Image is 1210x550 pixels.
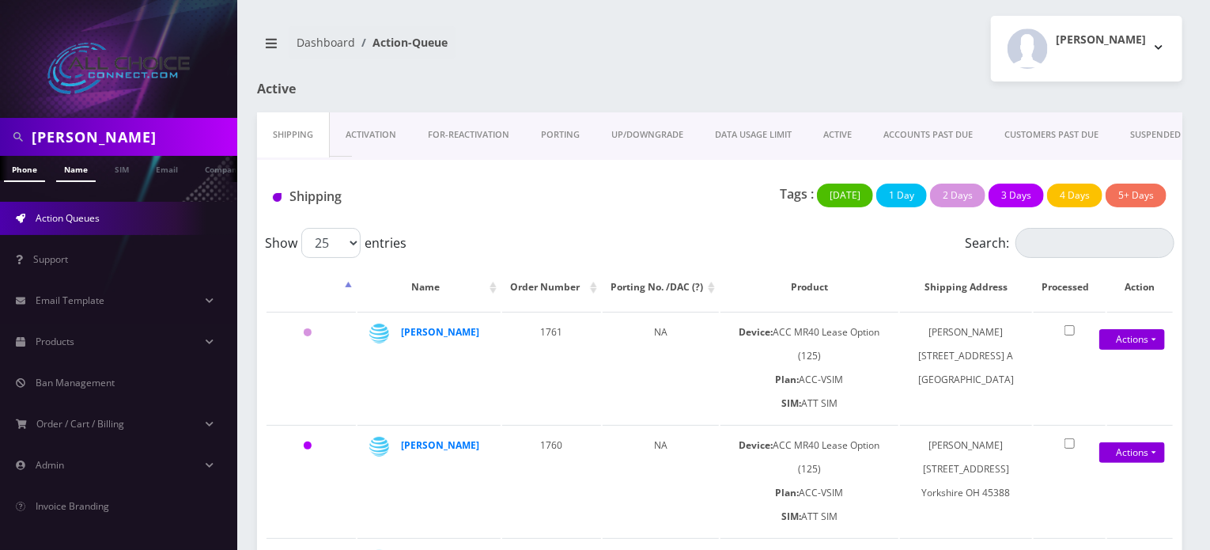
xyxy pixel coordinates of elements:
[720,425,898,537] td: ACC MR40 Lease Option (125) ACC-VSIM ATT SIM
[502,312,601,423] td: 1761
[603,264,719,310] th: Porting No. /DAC (?): activate to sort column ascending
[1047,184,1102,207] button: 4 Days
[148,156,186,180] a: Email
[36,376,115,389] span: Ban Management
[775,373,799,386] b: Plan:
[36,499,109,513] span: Invoice Branding
[699,112,807,157] a: DATA USAGE LIMIT
[991,16,1182,82] button: [PERSON_NAME]
[412,112,525,157] a: FOR-REActivation
[596,112,699,157] a: UP/DOWNGRADE
[357,264,501,310] th: Name: activate to sort column ascending
[1107,264,1173,310] th: Action
[603,312,719,423] td: NA
[989,184,1044,207] button: 3 Days
[775,486,799,499] b: Plan:
[780,184,814,203] p: Tags :
[817,184,873,207] button: [DATE]
[1099,442,1165,463] a: Actions
[107,156,137,180] a: SIM
[900,264,1032,310] th: Shipping Address
[739,438,773,452] b: Device:
[900,312,1032,423] td: [PERSON_NAME] [STREET_ADDRESS] A [GEOGRAPHIC_DATA]
[525,112,596,157] a: PORTING
[502,264,601,310] th: Order Number: activate to sort column ascending
[781,510,801,523] b: SIM:
[1114,112,1197,157] a: SUSPENDED
[1106,184,1167,207] button: 5+ Days
[1056,33,1146,47] h2: [PERSON_NAME]
[720,312,898,423] td: ACC MR40 Lease Option (125) ACC-VSIM ATT SIM
[257,112,330,157] a: Shipping
[965,228,1174,258] label: Search:
[47,43,190,94] img: All Choice Connect
[401,438,479,452] a: [PERSON_NAME]
[267,264,356,310] th: : activate to sort column descending
[301,228,361,258] select: Showentries
[330,112,412,157] a: Activation
[807,112,868,157] a: ACTIVE
[1015,228,1174,258] input: Search:
[603,425,719,537] td: NA
[781,396,801,410] b: SIM:
[1034,264,1106,310] th: Processed: activate to sort column ascending
[355,34,448,51] li: Action-Queue
[273,193,282,202] img: Shipping
[876,184,927,207] button: 1 Day
[36,294,104,307] span: Email Template
[36,335,74,348] span: Products
[297,35,355,50] a: Dashboard
[36,211,100,225] span: Action Queues
[33,252,68,266] span: Support
[930,184,985,207] button: 2 Days
[56,156,96,182] a: Name
[265,228,406,258] label: Show entries
[36,458,64,472] span: Admin
[739,325,773,339] b: Device:
[989,112,1114,157] a: CUSTOMERS PAST DUE
[37,417,125,431] span: Order / Cart / Billing
[197,156,250,180] a: Company
[4,156,45,182] a: Phone
[257,26,708,71] nav: breadcrumb
[502,425,601,537] td: 1760
[868,112,989,157] a: ACCOUNTS PAST DUE
[273,189,555,204] h1: Shipping
[32,122,233,152] input: Search in Company
[401,325,479,339] a: [PERSON_NAME]
[1099,329,1165,350] a: Actions
[900,425,1032,537] td: [PERSON_NAME] [STREET_ADDRESS] Yorkshire OH 45388
[720,264,898,310] th: Product
[257,82,550,97] h1: Active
